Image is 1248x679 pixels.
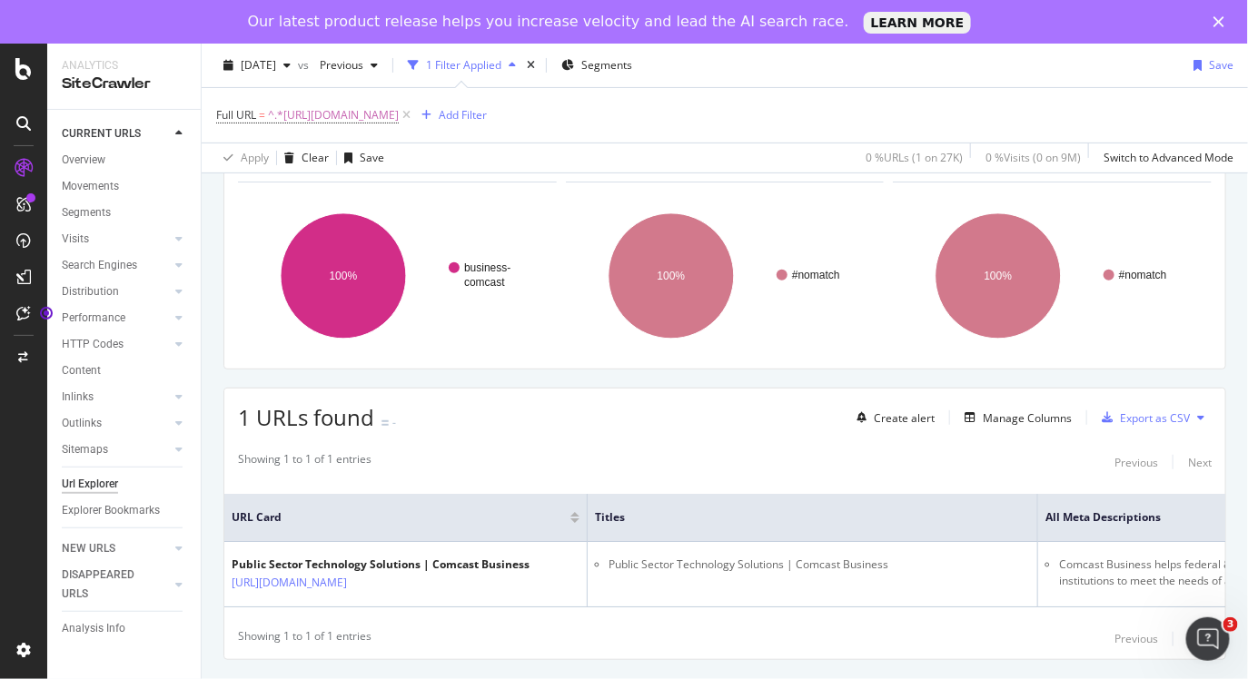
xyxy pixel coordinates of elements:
[62,388,94,407] div: Inlinks
[1188,455,1212,470] div: Next
[62,309,170,328] a: Performance
[62,414,102,433] div: Outlinks
[302,150,329,165] div: Clear
[1114,631,1158,646] div: Previous
[38,305,54,321] div: Tooltip anchor
[62,440,108,459] div: Sitemaps
[298,57,312,73] span: vs
[62,539,115,558] div: NEW URLS
[866,150,963,165] div: 0 % URLs ( 1 on 27K )
[657,270,685,282] text: 100%
[62,361,188,380] a: Content
[426,57,501,73] div: 1 Filter Applied
[248,13,849,31] div: Our latest product release helps you increase velocity and lead the AI search race.
[62,282,119,301] div: Distribution
[1114,451,1158,473] button: Previous
[62,309,125,328] div: Performance
[232,509,566,526] span: URL Card
[1223,617,1238,632] span: 3
[62,619,125,638] div: Analysis Info
[1209,57,1233,73] div: Save
[609,556,1030,573] li: Public Sector Technology Solutions | Comcast Business
[595,509,1003,526] span: Titles
[62,388,170,407] a: Inlinks
[62,124,141,143] div: CURRENT URLS
[874,410,935,426] div: Create alert
[360,150,384,165] div: Save
[1094,403,1190,432] button: Export as CSV
[277,143,329,172] button: Clear
[566,197,885,355] svg: A chart.
[337,143,384,172] button: Save
[62,177,119,196] div: Movements
[401,51,523,80] button: 1 Filter Applied
[238,197,557,355] svg: A chart.
[1186,51,1233,80] button: Save
[62,58,186,74] div: Analytics
[464,261,510,274] text: business-
[523,56,539,74] div: times
[414,104,487,126] button: Add Filter
[554,51,639,80] button: Segments
[62,335,124,354] div: HTTP Codes
[312,51,385,80] button: Previous
[62,335,170,354] a: HTTP Codes
[464,276,505,289] text: comcast
[238,628,371,650] div: Showing 1 to 1 of 1 entries
[62,151,188,170] a: Overview
[62,256,170,275] a: Search Engines
[62,566,154,604] div: DISAPPEARED URLS
[62,203,111,222] div: Segments
[62,414,170,433] a: Outlinks
[268,103,399,128] span: ^.*[URL][DOMAIN_NAME]
[216,107,256,123] span: Full URL
[312,57,363,73] span: Previous
[792,269,840,281] text: #nomatch
[62,440,170,459] a: Sitemaps
[232,574,347,592] a: [URL][DOMAIN_NAME]
[62,230,89,249] div: Visits
[986,150,1081,165] div: 0 % Visits ( 0 on 9M )
[62,501,188,520] a: Explorer Bookmarks
[62,475,118,494] div: Url Explorer
[983,410,1072,426] div: Manage Columns
[62,539,170,558] a: NEW URLS
[1188,451,1212,473] button: Next
[1213,16,1232,27] div: Close
[62,74,186,94] div: SiteCrawler
[893,197,1212,355] svg: A chart.
[62,282,170,301] a: Distribution
[849,403,935,432] button: Create alert
[62,230,170,249] a: Visits
[381,420,389,426] img: Equal
[62,501,160,520] div: Explorer Bookmarks
[62,177,188,196] a: Movements
[62,619,188,638] a: Analysis Info
[62,361,101,380] div: Content
[1186,617,1230,661] iframe: Intercom live chat
[62,151,105,170] div: Overview
[1114,628,1158,650] button: Previous
[62,475,188,494] a: Url Explorer
[1119,269,1167,281] text: #nomatch
[62,256,137,275] div: Search Engines
[216,143,269,172] button: Apply
[957,407,1072,428] button: Manage Columns
[392,415,396,430] div: -
[62,203,188,222] a: Segments
[1104,150,1233,165] div: Switch to Advanced Mode
[238,451,371,473] div: Showing 1 to 1 of 1 entries
[985,270,1013,282] text: 100%
[241,57,276,73] span: 2025 Aug. 16th
[238,402,374,432] span: 1 URLs found
[241,150,269,165] div: Apply
[62,124,170,143] a: CURRENT URLS
[216,51,298,80] button: [DATE]
[1096,143,1233,172] button: Switch to Advanced Mode
[330,270,358,282] text: 100%
[1120,410,1190,426] div: Export as CSV
[1114,455,1158,470] div: Previous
